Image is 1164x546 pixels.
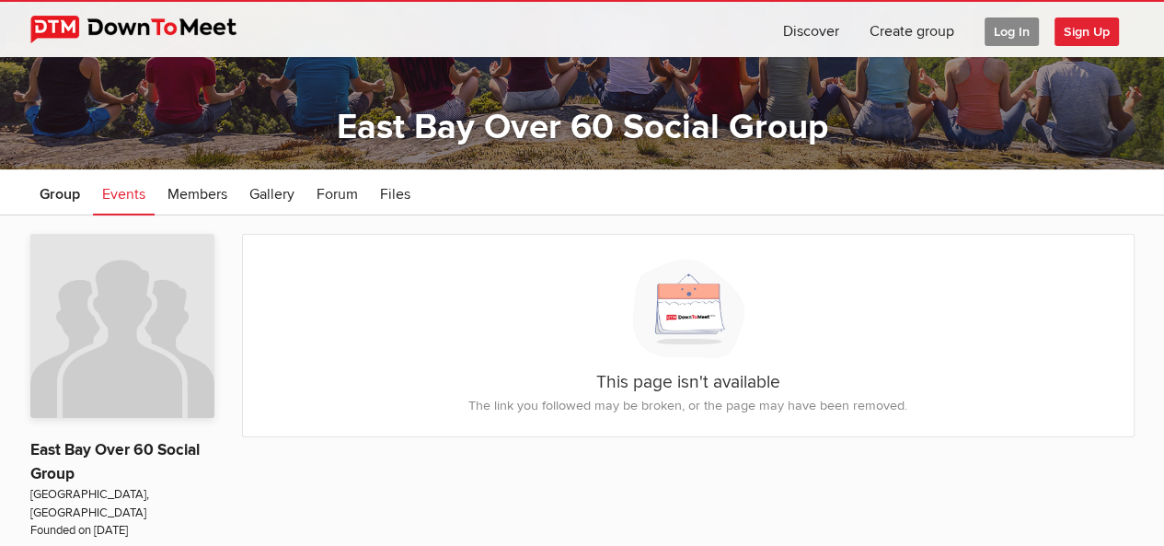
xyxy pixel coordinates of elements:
span: [GEOGRAPHIC_DATA], [GEOGRAPHIC_DATA] [30,486,214,522]
img: DownToMeet [30,16,265,43]
span: Files [380,185,410,203]
a: Events [93,169,155,215]
span: Sign Up [1055,17,1119,46]
span: Log In [985,17,1039,46]
span: Group [40,185,80,203]
a: Sign Up [1055,2,1134,57]
a: Log In [970,2,1054,57]
span: Founded on [DATE] [30,522,214,540]
a: Members [158,169,236,215]
a: East Bay Over 60 Social Group [337,106,828,148]
a: Create group [855,2,969,57]
div: This page isn't available [243,235,1134,436]
span: Gallery [249,185,294,203]
span: Events [102,185,145,203]
a: Group [30,169,89,215]
a: Files [371,169,420,215]
span: Members [167,185,227,203]
a: East Bay Over 60 Social Group [30,440,200,483]
img: East Bay Over 60 Social Group [30,234,214,418]
a: Gallery [240,169,304,215]
span: Forum [317,185,358,203]
a: Discover [768,2,854,57]
a: Forum [307,169,367,215]
p: The link you followed may be broken, or the page may have been removed. [261,396,1115,416]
